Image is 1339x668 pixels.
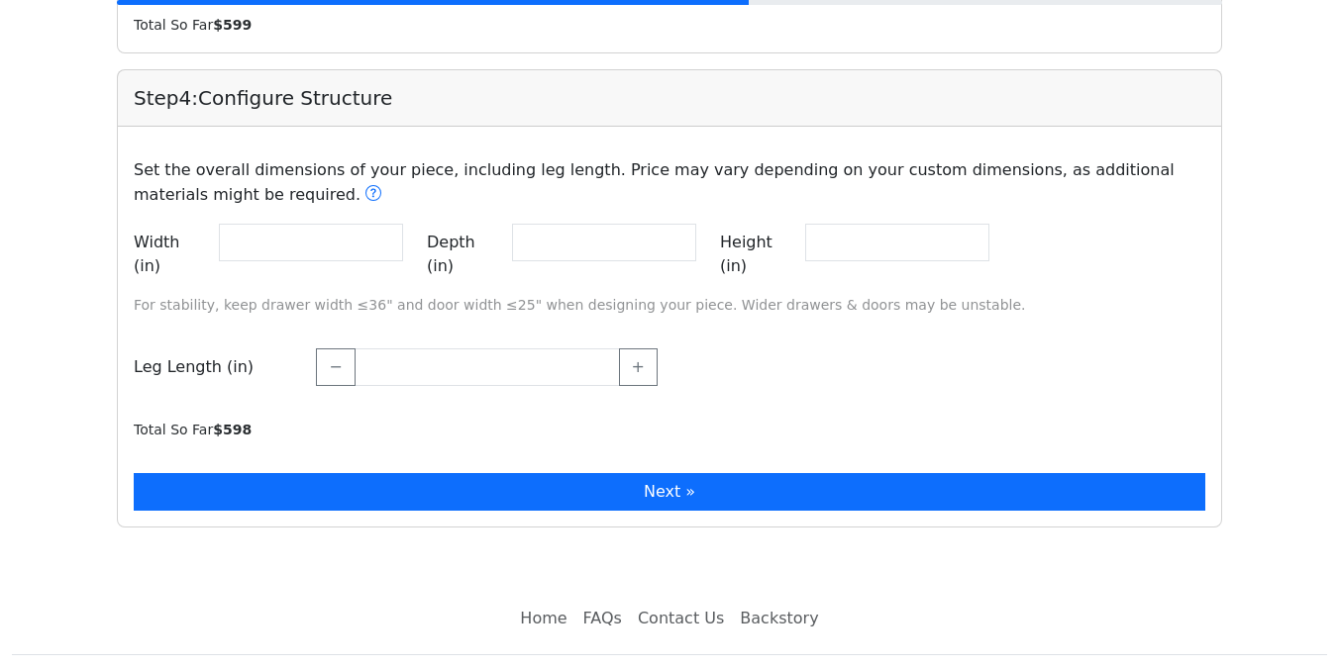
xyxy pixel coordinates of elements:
small: Total So Far [134,17,252,33]
button: + [619,348,658,386]
label: Depth (in) [427,224,504,285]
div: Leg Length (in) [122,348,304,386]
b: $ 598 [213,422,252,437]
label: Width (in) [134,224,211,285]
a: Backstory [732,599,826,638]
a: Home [512,599,574,638]
h5: Step 4 : Configure Structure [134,86,1205,110]
b: $ 599 [213,17,252,33]
label: Height (in) [720,224,797,285]
button: Does a smaller size cost less? [364,182,382,208]
small: For stability, keep drawer width ≤36" and door width ≤25" when designing your piece. Wider drawer... [134,297,1026,313]
button: − [316,348,355,386]
p: Set the overall dimensions of your piece, including leg length. Price may vary depending on your ... [122,158,1217,208]
small: Total So Far [134,422,252,437]
a: FAQs [575,599,630,638]
a: Contact Us [630,599,732,638]
button: Next » [134,473,1205,511]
